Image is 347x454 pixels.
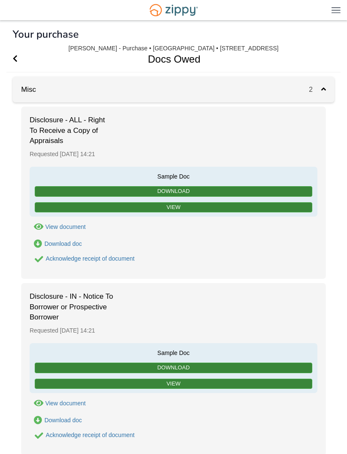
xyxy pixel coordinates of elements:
span: 2 [309,86,321,93]
img: Mobile Dropdown Menu [331,7,341,13]
div: [PERSON_NAME] - Purchase • [GEOGRAPHIC_DATA] • [STREET_ADDRESS] [69,45,278,52]
div: Acknowledge receipt of document [46,255,135,262]
span: Disclosure - ALL - Right To Receive a Copy of Appraisals [30,115,114,146]
a: View [35,379,312,389]
span: Sample Doc [34,171,313,181]
div: View document [45,223,85,230]
button: View Disclosure - IN - Notice To Borrower or Prospective Borrower [30,399,85,408]
a: Misc [13,85,36,94]
a: Download [35,363,312,373]
button: Acknowledge receipt of document [30,431,44,441]
h1: Your purchase [13,29,79,40]
div: Download doc [44,417,82,424]
button: View Disclosure - ALL - Right To Receive a Copy of Appraisals [30,223,85,231]
a: Download [35,186,312,197]
h1: Docs Owed [6,46,331,72]
a: Download Disclosure - IN - Notice To Borrower or Prospective Borrower [30,416,82,425]
div: Requested [DATE] 14:21 [30,322,317,339]
a: Go Back [13,46,17,72]
a: Download Disclosure - ALL - Right To Receive a Copy of Appraisals [30,239,82,248]
span: Disclosure - IN - Notice To Borrower or Prospective Borrower [30,292,114,322]
button: Acknowledge receipt of document [30,254,44,264]
div: Download doc [44,240,82,247]
a: View [35,202,312,213]
div: Requested [DATE] 14:21 [30,146,317,162]
div: View document [45,400,85,407]
span: Sample Doc [34,347,313,357]
div: Acknowledge receipt of document [46,432,135,438]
